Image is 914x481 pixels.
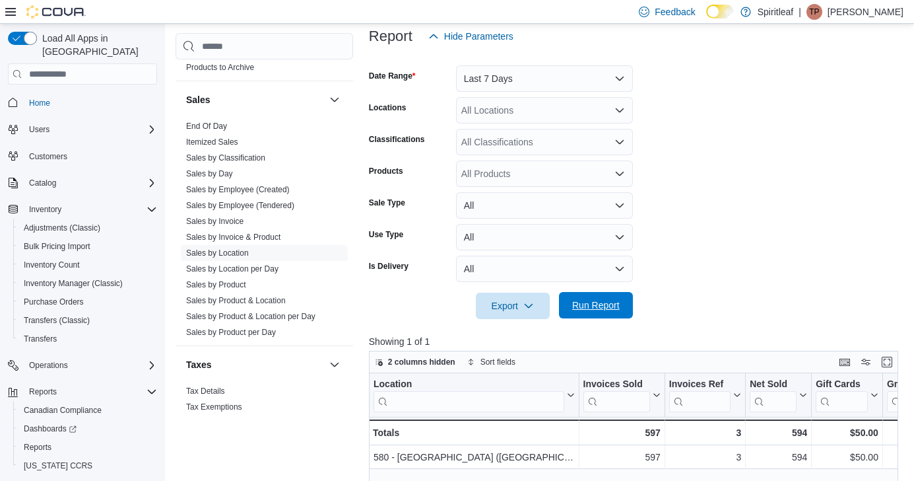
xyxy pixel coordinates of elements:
span: Transfers [24,334,57,344]
div: Gift Card Sales [816,379,868,412]
h3: Report [369,28,412,44]
span: Catalog [24,175,157,191]
span: Transfers (Classic) [18,313,157,328]
label: Products [369,166,403,176]
a: Bulk Pricing Import [18,239,96,254]
button: Purchase Orders [13,293,162,311]
a: Tax Details [186,387,225,396]
a: Sales by Product & Location [186,296,286,305]
label: Use Type [369,229,403,240]
a: Adjustments (Classic) [18,220,106,236]
button: Invoices Ref [669,379,741,412]
span: Bulk Pricing Import [24,241,90,252]
div: 597 [583,425,660,441]
span: Catalog [29,178,56,188]
div: Location [374,379,564,391]
button: Users [24,122,55,137]
a: Sales by Location [186,248,249,258]
button: Reports [3,383,162,401]
button: Operations [24,357,73,373]
span: Users [29,124,49,135]
button: Inventory [3,200,162,219]
span: Feedback [655,5,695,18]
button: Hide Parameters [423,23,519,50]
a: Sales by Invoice & Product [186,233,280,242]
a: Sales by Invoice [186,217,244,226]
button: Keyboard shortcuts [837,354,853,370]
button: All [456,224,633,250]
span: Reports [24,384,157,400]
span: Transfers (Classic) [24,315,90,326]
a: Canadian Compliance [18,402,107,418]
div: Net Sold [750,379,797,391]
div: 594 [750,425,807,441]
p: | [799,4,801,20]
a: Home [24,95,55,111]
div: Invoices Sold [583,379,649,391]
span: Bulk Pricing Import [18,239,157,254]
span: Hide Parameters [444,30,513,43]
button: Catalog [24,175,61,191]
a: Itemized Sales [186,137,238,147]
a: Sales by Product per Day [186,328,276,337]
div: Invoices Ref [669,379,731,412]
img: Cova [26,5,86,18]
span: TP [809,4,819,20]
div: 597 [583,450,660,466]
button: Enter fullscreen [879,354,895,370]
button: Taxes [327,357,343,373]
p: Showing 1 of 1 [369,335,903,348]
p: Spiritleaf [758,4,793,20]
span: Purchase Orders [18,294,157,310]
button: Inventory [24,202,67,217]
span: Customers [29,151,67,162]
a: Products to Archive [186,63,254,72]
button: Run Report [559,292,633,318]
span: Home [29,98,50,108]
a: Dashboards [13,420,162,438]
span: Adjustments (Classic) [24,223,100,233]
button: [US_STATE] CCRS [13,457,162,475]
button: Display options [858,354,874,370]
div: Products [176,44,353,81]
a: Sales by Day [186,169,233,178]
button: Sales [186,93,324,106]
span: Inventory [24,202,157,217]
button: Operations [3,356,162,375]
a: Inventory Manager (Classic) [18,276,128,291]
a: Sales by Location per Day [186,264,278,274]
button: Catalog [3,174,162,192]
label: Sale Type [369,198,405,208]
span: Inventory Manager (Classic) [18,276,157,291]
div: Taylor P [806,4,822,20]
span: Dashboards [24,424,77,434]
button: Customers [3,147,162,166]
button: Last 7 Days [456,65,633,92]
a: Sales by Employee (Tendered) [186,201,294,210]
a: Purchase Orders [18,294,89,310]
span: Reports [24,442,51,453]
a: Sales by Employee (Created) [186,185,290,194]
span: Transfers [18,331,157,347]
div: $50.00 [816,425,878,441]
a: Reports [18,439,57,455]
button: Sales [327,92,343,108]
button: Canadian Compliance [13,401,162,420]
span: 2 columns hidden [388,357,455,367]
button: Adjustments (Classic) [13,219,162,237]
span: Inventory [29,204,61,215]
div: 580 - [GEOGRAPHIC_DATA] ([GEOGRAPHIC_DATA]) [374,450,575,466]
label: Is Delivery [369,261,408,272]
span: Purchase Orders [24,297,84,307]
span: Inventory Count [24,260,80,270]
p: [PERSON_NAME] [828,4,903,20]
span: Users [24,122,157,137]
span: Load All Apps in [GEOGRAPHIC_DATA] [37,32,157,58]
label: Locations [369,102,407,113]
a: Sales by Product [186,280,246,289]
div: Taxes [176,383,353,420]
button: Sort fields [462,354,521,370]
input: Dark Mode [706,5,734,18]
a: Tax Exemptions [186,402,242,412]
button: Open list of options [614,137,625,147]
